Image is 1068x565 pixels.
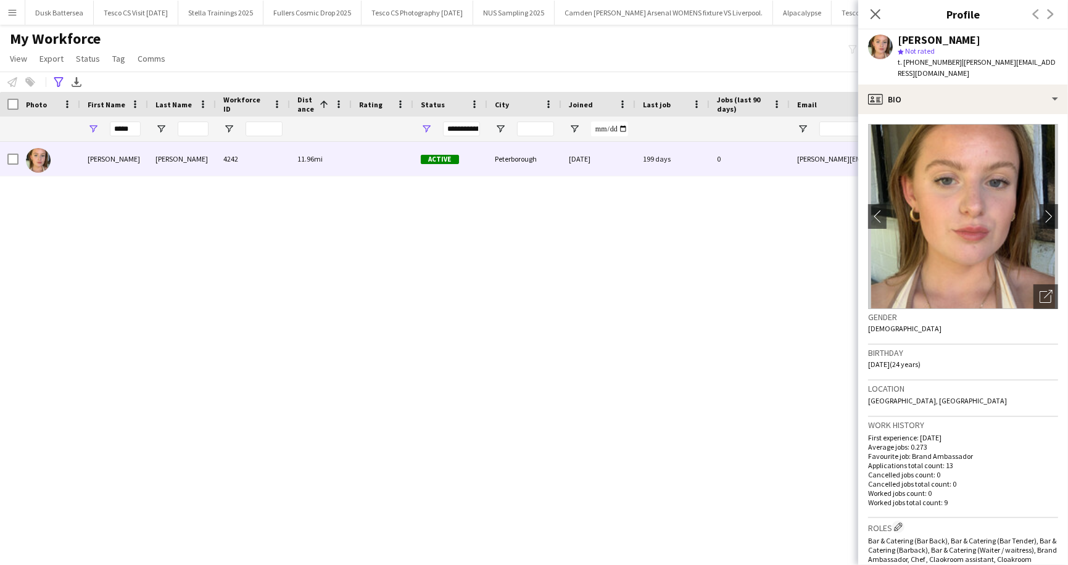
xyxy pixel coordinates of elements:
[26,100,47,109] span: Photo
[35,51,68,67] a: Export
[868,479,1058,489] p: Cancelled jobs total count: 0
[868,470,1058,479] p: Cancelled jobs count: 0
[868,489,1058,498] p: Worked jobs count: 0
[26,148,51,173] img: annie nicol
[495,100,509,109] span: City
[635,142,710,176] div: 199 days
[223,95,268,113] span: Workforce ID
[898,57,962,67] span: t. [PHONE_NUMBER]
[80,142,148,176] div: [PERSON_NAME]
[517,122,554,136] input: City Filter Input
[107,51,130,67] a: Tag
[717,95,768,113] span: Jobs (last 90 days)
[487,142,561,176] div: Peterborough
[868,433,1058,442] p: First experience: [DATE]
[858,6,1068,22] h3: Profile
[495,123,506,134] button: Open Filter Menu
[473,1,555,25] button: NUS Sampling 2025
[138,53,165,64] span: Comms
[359,100,383,109] span: Rating
[297,95,315,113] span: Distance
[868,498,1058,507] p: Worked jobs total count: 9
[905,46,935,56] span: Not rated
[25,1,94,25] button: Dusk Battersea
[569,123,580,134] button: Open Filter Menu
[112,53,125,64] span: Tag
[858,85,1068,114] div: Bio
[868,347,1058,358] h3: Birthday
[898,35,980,46] div: [PERSON_NAME]
[421,155,459,164] span: Active
[569,100,593,109] span: Joined
[76,53,100,64] span: Status
[421,123,432,134] button: Open Filter Menu
[10,30,101,48] span: My Workforce
[51,75,66,89] app-action-btn: Advanced filters
[868,360,921,369] span: [DATE] (24 years)
[561,142,635,176] div: [DATE]
[710,142,790,176] div: 0
[868,442,1058,452] p: Average jobs: 0.273
[832,1,943,25] button: Tesco CS Photography [DATE]
[898,57,1056,78] span: | [PERSON_NAME][EMAIL_ADDRESS][DOMAIN_NAME]
[246,122,283,136] input: Workforce ID Filter Input
[155,123,167,134] button: Open Filter Menu
[263,1,362,25] button: Fullers Cosmic Drop 2025
[773,1,832,25] button: Alpacalypse
[69,75,84,89] app-action-btn: Export XLSX
[868,324,942,333] span: [DEMOGRAPHIC_DATA]
[71,51,105,67] a: Status
[88,100,125,109] span: First Name
[94,1,178,25] button: Tesco CS Visit [DATE]
[591,122,628,136] input: Joined Filter Input
[868,396,1007,405] span: [GEOGRAPHIC_DATA], [GEOGRAPHIC_DATA]
[555,1,773,25] button: Camden [PERSON_NAME] Arsenal WOMENS fixture VS Liverpool.
[88,123,99,134] button: Open Filter Menu
[819,122,1029,136] input: Email Filter Input
[148,142,216,176] div: [PERSON_NAME]
[297,154,323,163] span: 11.96mi
[223,123,234,134] button: Open Filter Menu
[216,142,290,176] div: 4242
[133,51,170,67] a: Comms
[155,100,192,109] span: Last Name
[421,100,445,109] span: Status
[790,142,1037,176] div: [PERSON_NAME][EMAIL_ADDRESS][DOMAIN_NAME]
[643,100,671,109] span: Last job
[178,1,263,25] button: Stella Trainings 2025
[362,1,473,25] button: Tesco CS Photography [DATE]
[868,452,1058,461] p: Favourite job: Brand Ambassador
[868,461,1058,470] p: Applications total count: 13
[39,53,64,64] span: Export
[110,122,141,136] input: First Name Filter Input
[5,51,32,67] a: View
[868,383,1058,394] h3: Location
[868,521,1058,534] h3: Roles
[178,122,209,136] input: Last Name Filter Input
[797,100,817,109] span: Email
[868,311,1058,323] h3: Gender
[868,419,1058,431] h3: Work history
[797,123,808,134] button: Open Filter Menu
[868,124,1058,309] img: Crew avatar or photo
[1033,284,1058,309] div: Open photos pop-in
[10,53,27,64] span: View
